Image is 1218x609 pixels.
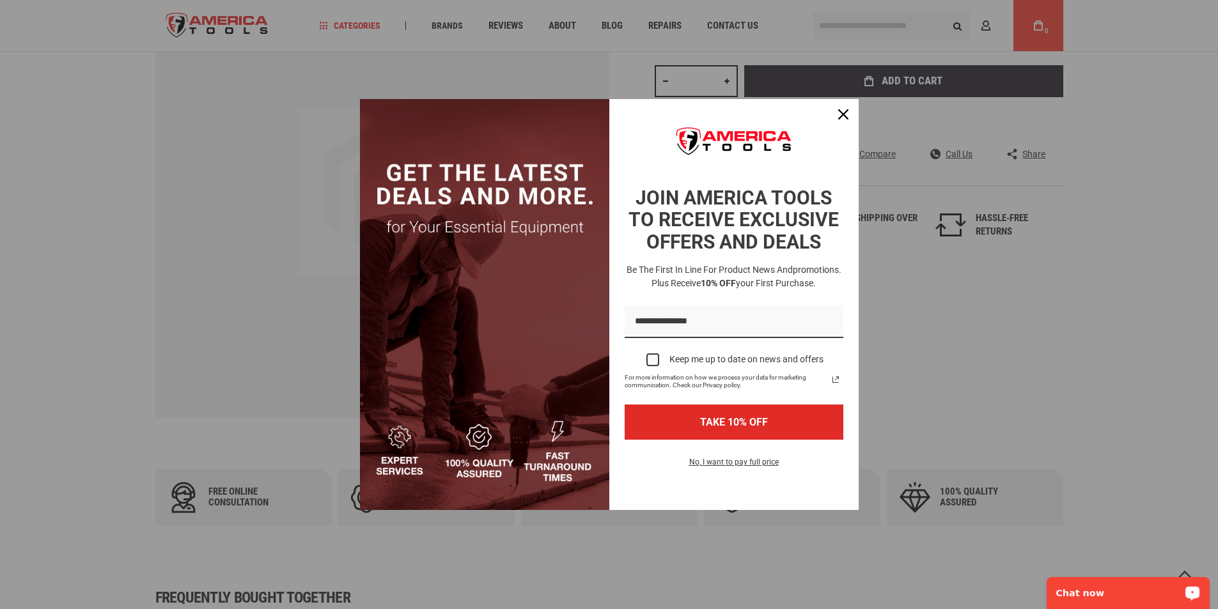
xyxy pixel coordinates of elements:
[669,354,824,365] div: Keep me up to date on news and offers
[625,405,843,440] button: TAKE 10% OFF
[828,99,859,130] button: Close
[701,278,736,288] strong: 10% OFF
[679,455,789,477] button: No, I want to pay full price
[1038,569,1218,609] iframe: LiveChat chat widget
[838,109,848,119] svg: close icon
[625,374,828,389] span: For more information on how we process your data for marketing communication. Check our Privacy p...
[629,187,839,253] strong: JOIN AMERICA TOOLS TO RECEIVE EXCLUSIVE OFFERS AND DEALS
[828,372,843,387] svg: link icon
[828,372,843,387] a: Read our Privacy Policy
[622,263,846,290] h3: Be the first in line for product news and
[625,305,843,338] input: Email field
